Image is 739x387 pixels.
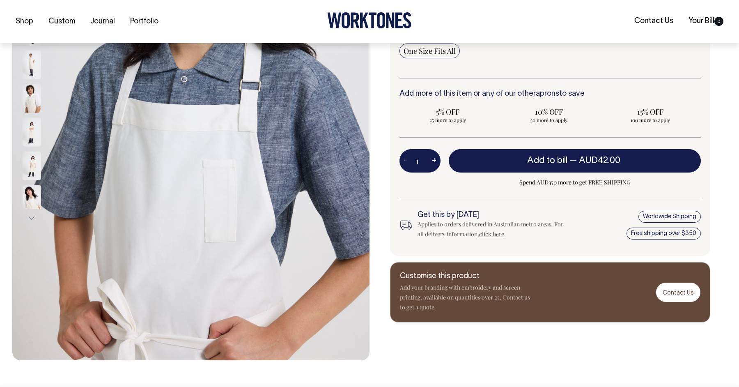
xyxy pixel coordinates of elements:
[12,15,37,28] a: Shop
[399,104,496,126] input: 5% OFF 25 more to apply
[449,149,701,172] button: Add to bill —AUD42.00
[399,44,460,58] input: One Size Fits All
[23,152,41,180] img: natural
[23,118,41,147] img: natural
[400,283,531,312] p: Add your branding with embroidery and screen printing, available on quantities over 25. Contact u...
[501,104,597,126] input: 10% OFF 50 more to apply
[449,177,701,187] span: Spend AUD350 more to get FREE SHIPPING
[399,153,411,169] button: -
[428,153,441,169] button: +
[602,104,698,126] input: 15% OFF 100 more to apply
[569,157,622,165] span: —
[606,107,694,117] span: 15% OFF
[479,230,504,238] a: click here
[404,46,456,56] span: One Size Fits All
[45,15,78,28] a: Custom
[23,185,41,214] img: natural
[418,211,564,219] h6: Get this by [DATE]
[527,157,567,165] span: Add to bill
[23,84,41,113] img: natural
[579,157,620,165] span: AUD42.00
[685,14,727,28] a: Your Bill0
[404,107,492,117] span: 5% OFF
[418,219,564,239] div: Applies to orders delivered in Australian metro areas. For all delivery information, .
[400,272,531,281] h6: Customise this product
[25,209,38,228] button: Next
[87,15,118,28] a: Journal
[631,14,677,28] a: Contact Us
[536,90,559,97] a: aprons
[606,117,694,123] span: 100 more to apply
[23,51,41,79] img: natural
[404,117,492,123] span: 25 more to apply
[656,283,700,302] a: Contact Us
[505,117,593,123] span: 50 more to apply
[399,90,701,98] h6: Add more of this item or any of our other to save
[505,107,593,117] span: 10% OFF
[127,15,162,28] a: Portfolio
[714,17,723,26] span: 0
